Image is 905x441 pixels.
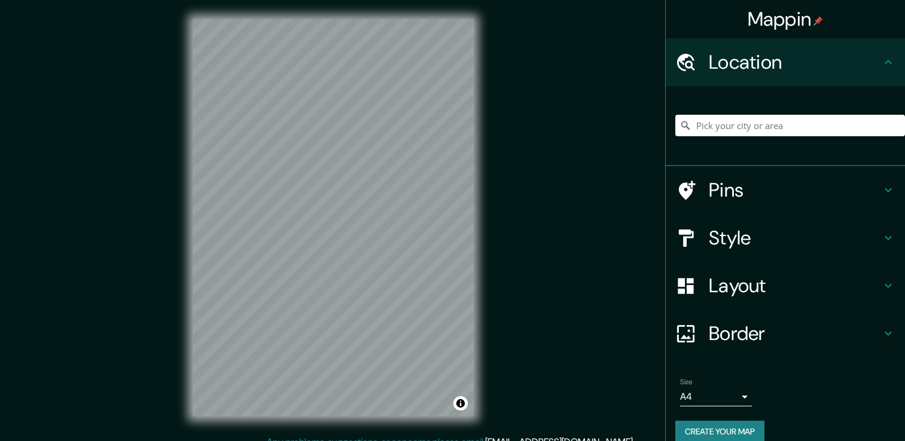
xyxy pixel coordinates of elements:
[666,310,905,357] div: Border
[666,214,905,262] div: Style
[193,19,474,416] canvas: Map
[709,50,881,74] h4: Location
[748,7,824,31] h4: Mappin
[675,115,905,136] input: Pick your city or area
[709,274,881,298] h4: Layout
[453,396,468,411] button: Toggle attribution
[680,377,693,387] label: Size
[799,394,892,428] iframe: Help widget launcher
[666,166,905,214] div: Pins
[709,178,881,202] h4: Pins
[680,387,752,406] div: A4
[666,262,905,310] div: Layout
[709,321,881,345] h4: Border
[709,226,881,250] h4: Style
[813,16,823,26] img: pin-icon.png
[666,38,905,86] div: Location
